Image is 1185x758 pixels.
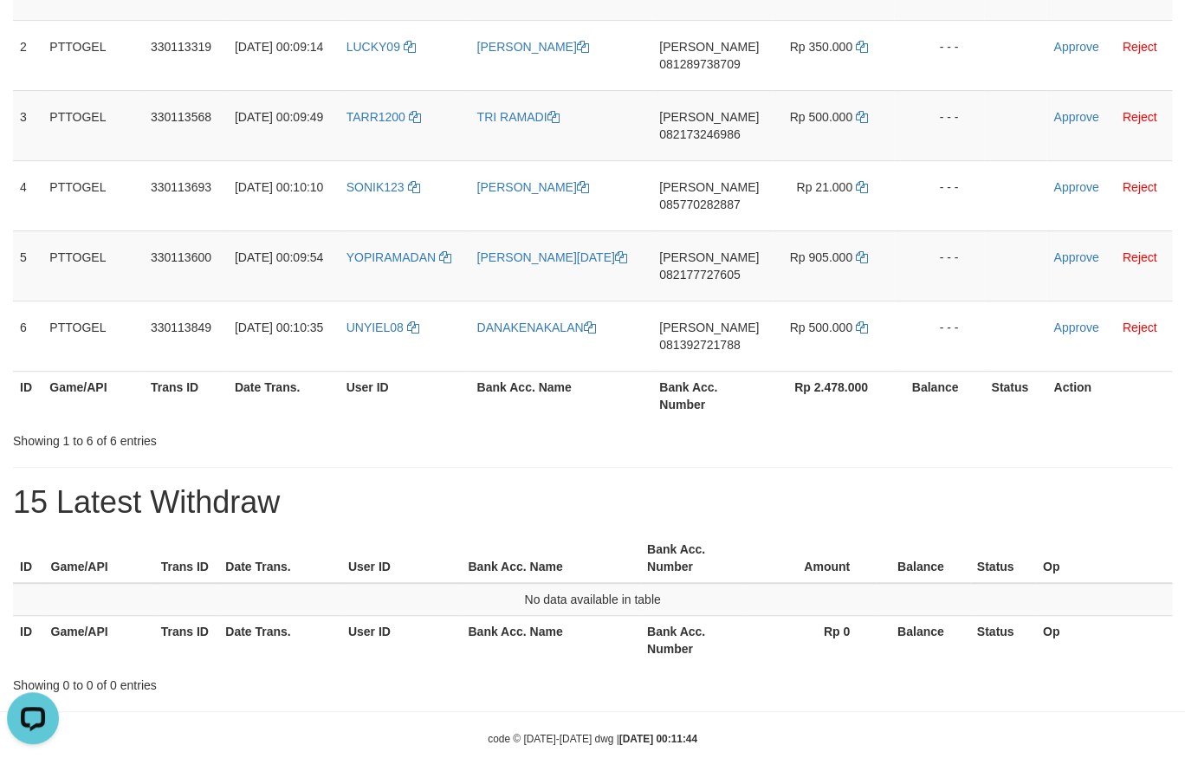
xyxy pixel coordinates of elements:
[894,90,984,160] td: - - -
[235,321,323,334] span: [DATE] 00:10:35
[1036,616,1172,665] th: Op
[13,301,42,371] td: 6
[346,180,420,194] a: SONIK123
[346,110,405,124] span: TARR1200
[1123,321,1157,334] a: Reject
[1053,321,1098,334] a: Approve
[13,160,42,230] td: 4
[1123,180,1157,194] a: Reject
[790,40,852,54] span: Rp 350.000
[856,110,868,124] a: Copy 500000 to clipboard
[151,40,211,54] span: 330113319
[856,40,868,54] a: Copy 350000 to clipboard
[876,534,970,583] th: Balance
[1036,534,1172,583] th: Op
[7,7,59,59] button: Open LiveChat chat widget
[42,160,144,230] td: PTTOGEL
[894,301,984,371] td: - - -
[154,534,219,583] th: Trans ID
[790,321,852,334] span: Rp 500.000
[796,180,852,194] span: Rp 21.000
[1053,110,1098,124] a: Approve
[790,110,852,124] span: Rp 500.000
[1123,110,1157,124] a: Reject
[659,110,759,124] span: [PERSON_NAME]
[1046,371,1172,420] th: Action
[856,321,868,334] a: Copy 500000 to clipboard
[640,534,747,583] th: Bank Acc. Number
[476,180,588,194] a: [PERSON_NAME]
[856,250,868,264] a: Copy 905000 to clipboard
[1053,250,1098,264] a: Approve
[659,321,759,334] span: [PERSON_NAME]
[659,268,740,282] span: Copy 082177727605 to clipboard
[341,616,462,665] th: User ID
[659,250,759,264] span: [PERSON_NAME]
[659,198,740,211] span: Copy 085770282887 to clipboard
[659,180,759,194] span: [PERSON_NAME]
[341,534,462,583] th: User ID
[346,40,400,54] span: LUCKY09
[894,230,984,301] td: - - -
[13,670,481,694] div: Showing 0 to 0 of 0 entries
[218,616,341,665] th: Date Trans.
[235,110,323,124] span: [DATE] 00:09:49
[42,301,144,371] td: PTTOGEL
[235,40,323,54] span: [DATE] 00:09:14
[42,371,144,420] th: Game/API
[640,616,747,665] th: Bank Acc. Number
[144,371,228,420] th: Trans ID
[876,616,970,665] th: Balance
[228,371,340,420] th: Date Trans.
[1053,40,1098,54] a: Approve
[235,180,323,194] span: [DATE] 00:10:10
[469,371,652,420] th: Bank Acc. Name
[13,485,1172,520] h1: 15 Latest Withdraw
[13,616,44,665] th: ID
[346,250,451,264] a: YOPIRAMADAN
[44,616,154,665] th: Game/API
[894,371,984,420] th: Balance
[151,250,211,264] span: 330113600
[856,180,868,194] a: Copy 21000 to clipboard
[659,57,740,71] span: Copy 081289738709 to clipboard
[461,534,640,583] th: Bank Acc. Name
[461,616,640,665] th: Bank Acc. Name
[346,250,436,264] span: YOPIRAMADAN
[1123,40,1157,54] a: Reject
[42,90,144,160] td: PTTOGEL
[151,321,211,334] span: 330113849
[151,110,211,124] span: 330113568
[659,127,740,141] span: Copy 082173246986 to clipboard
[13,583,1172,616] td: No data available in table
[346,321,419,334] a: UNYIEL08
[13,534,44,583] th: ID
[13,230,42,301] td: 5
[747,616,876,665] th: Rp 0
[13,425,481,450] div: Showing 1 to 6 of 6 entries
[659,338,740,352] span: Copy 081392721788 to clipboard
[894,20,984,90] td: - - -
[476,321,595,334] a: DANAKENAKALAN
[44,534,154,583] th: Game/API
[154,616,219,665] th: Trans ID
[235,250,323,264] span: [DATE] 00:09:54
[151,180,211,194] span: 330113693
[970,616,1036,665] th: Status
[340,371,470,420] th: User ID
[42,20,144,90] td: PTTOGEL
[894,160,984,230] td: - - -
[218,534,341,583] th: Date Trans.
[773,371,894,420] th: Rp 2.478.000
[346,180,405,194] span: SONIK123
[346,321,404,334] span: UNYIEL08
[619,733,697,745] strong: [DATE] 00:11:44
[346,40,416,54] a: LUCKY09
[1053,180,1098,194] a: Approve
[790,250,852,264] span: Rp 905.000
[652,371,773,420] th: Bank Acc. Number
[659,40,759,54] span: [PERSON_NAME]
[476,250,626,264] a: [PERSON_NAME][DATE]
[476,110,559,124] a: TRI RAMADI
[476,40,588,54] a: [PERSON_NAME]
